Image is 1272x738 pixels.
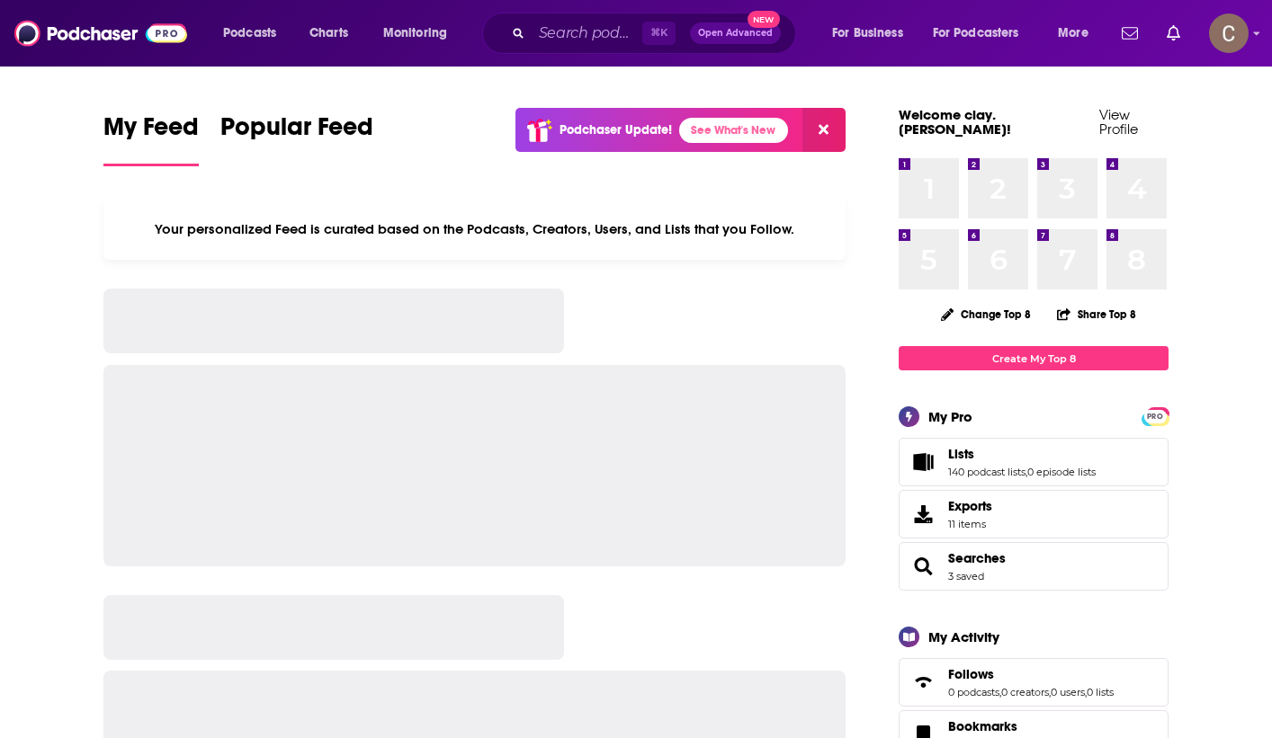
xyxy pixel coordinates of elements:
a: 0 creators [1001,686,1049,698]
a: Searches [948,550,1006,566]
a: Charts [298,19,359,48]
button: open menu [371,19,470,48]
span: Open Advanced [698,29,773,38]
a: See What's New [679,118,788,143]
input: Search podcasts, credits, & more... [532,19,642,48]
a: 0 users [1051,686,1085,698]
a: Lists [948,446,1096,462]
span: Podcasts [223,21,276,46]
a: Welcome clay.[PERSON_NAME]! [899,106,1011,138]
img: User Profile [1209,13,1249,53]
a: Follows [948,666,1114,682]
span: 11 items [948,518,992,530]
span: PRO [1144,410,1166,423]
span: For Podcasters [933,21,1019,46]
a: View Profile [1099,106,1138,138]
span: ⌘ K [642,22,676,45]
a: Show notifications dropdown [1160,18,1187,49]
span: New [748,11,780,28]
button: open menu [211,19,300,48]
a: Searches [905,554,941,579]
button: open menu [921,19,1045,48]
a: Bookmarks [948,718,1053,734]
span: Follows [948,666,994,682]
span: Lists [948,446,974,462]
a: Popular Feed [220,111,373,166]
span: More [1058,21,1088,46]
span: , [999,686,1001,698]
div: My Activity [928,628,999,645]
span: Logged in as clay.bolton [1209,13,1249,53]
img: Podchaser - Follow, Share and Rate Podcasts [14,16,187,50]
span: Follows [899,658,1169,707]
button: Share Top 8 [1056,297,1137,332]
a: My Feed [103,111,199,166]
a: Show notifications dropdown [1115,18,1145,49]
a: 140 podcast lists [948,466,1026,478]
a: Follows [905,670,941,695]
a: 3 saved [948,570,984,582]
span: Exports [948,498,992,514]
a: PRO [1144,409,1166,422]
span: For Business [832,21,903,46]
span: Monitoring [383,21,447,46]
a: 0 podcasts [948,686,999,698]
button: open menu [820,19,926,48]
button: Show profile menu [1209,13,1249,53]
button: Open AdvancedNew [690,22,781,44]
span: , [1026,466,1027,478]
span: Exports [905,502,941,527]
span: Searches [899,542,1169,591]
div: My Pro [928,408,972,425]
a: 0 lists [1087,686,1114,698]
span: Bookmarks [948,718,1017,734]
span: Charts [309,21,348,46]
a: Exports [899,490,1169,538]
div: Your personalized Feed is curated based on the Podcasts, Creators, Users, and Lists that you Follow. [103,199,846,260]
a: 0 episode lists [1027,466,1096,478]
p: Podchaser Update! [560,122,672,138]
button: Change Top 8 [930,303,1042,325]
span: , [1085,686,1087,698]
span: , [1049,686,1051,698]
a: Create My Top 8 [899,346,1169,370]
div: Search podcasts, credits, & more... [499,13,813,54]
span: Lists [899,438,1169,486]
span: Popular Feed [220,111,373,153]
button: open menu [1045,19,1111,48]
span: My Feed [103,111,199,153]
a: Lists [905,449,941,475]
